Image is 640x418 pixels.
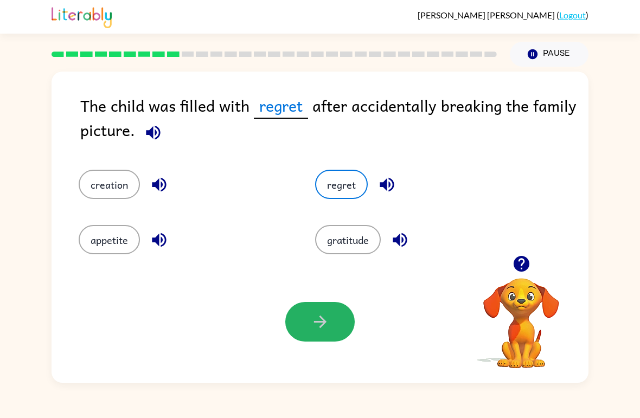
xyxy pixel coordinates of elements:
[79,225,140,254] button: appetite
[510,42,588,67] button: Pause
[418,10,588,20] div: ( )
[52,4,112,28] img: Literably
[467,261,575,370] video: Your browser must support playing .mp4 files to use Literably. Please try using another browser.
[559,10,586,20] a: Logout
[315,225,381,254] button: gratitude
[254,93,308,119] span: regret
[79,170,140,199] button: creation
[80,93,588,148] div: The child was filled with after accidentally breaking the family picture.
[418,10,556,20] span: [PERSON_NAME] [PERSON_NAME]
[315,170,368,199] button: regret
